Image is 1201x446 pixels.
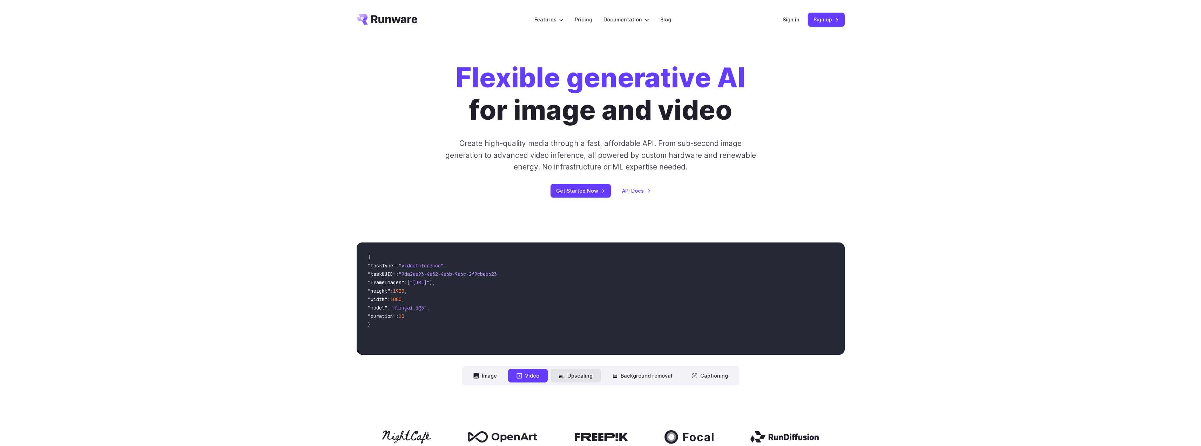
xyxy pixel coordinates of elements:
[575,15,592,24] a: Pricing
[603,15,649,24] label: Documentation
[683,369,736,382] button: Captioning
[390,305,427,311] span: "klingai:5@3"
[432,279,435,286] span: ,
[622,187,651,195] a: API Docs
[404,279,407,286] span: :
[410,279,430,286] span: "[URL]"
[396,271,399,277] span: :
[534,15,564,24] label: Features
[404,288,407,294] span: ,
[808,13,845,26] a: Sign up
[456,62,745,126] h1: for image and video
[390,296,402,302] span: 1080
[368,262,396,269] span: "taskType"
[368,279,404,286] span: "frameImages"
[604,369,681,382] button: Background removal
[396,313,399,319] span: :
[551,369,601,382] button: Upscaling
[399,262,444,269] span: "videoInference"
[508,369,548,382] button: Video
[407,279,410,286] span: [
[427,305,430,311] span: ,
[368,254,371,260] span: {
[368,321,371,328] span: }
[390,288,393,294] span: :
[368,296,387,302] span: "width"
[444,262,446,269] span: ,
[783,15,799,24] a: Sign in
[396,262,399,269] span: :
[368,288,390,294] span: "height"
[456,61,745,94] strong: Flexible generative AI
[402,296,404,302] span: ,
[387,305,390,311] span: :
[444,138,757,173] p: Create high-quality media through a fast, affordable API. From sub-second image generation to adv...
[465,369,505,382] button: Image
[387,296,390,302] span: :
[368,313,396,319] span: "duration"
[368,305,387,311] span: "model"
[399,271,505,277] span: "9da2ae93-4a32-4e6b-9a6c-2f9cbeb62301"
[430,279,432,286] span: ]
[368,271,396,277] span: "taskUUID"
[660,15,671,24] a: Blog
[393,288,404,294] span: 1920
[399,313,404,319] span: 10
[551,184,611,198] a: Get Started Now
[357,14,418,25] a: Go to /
